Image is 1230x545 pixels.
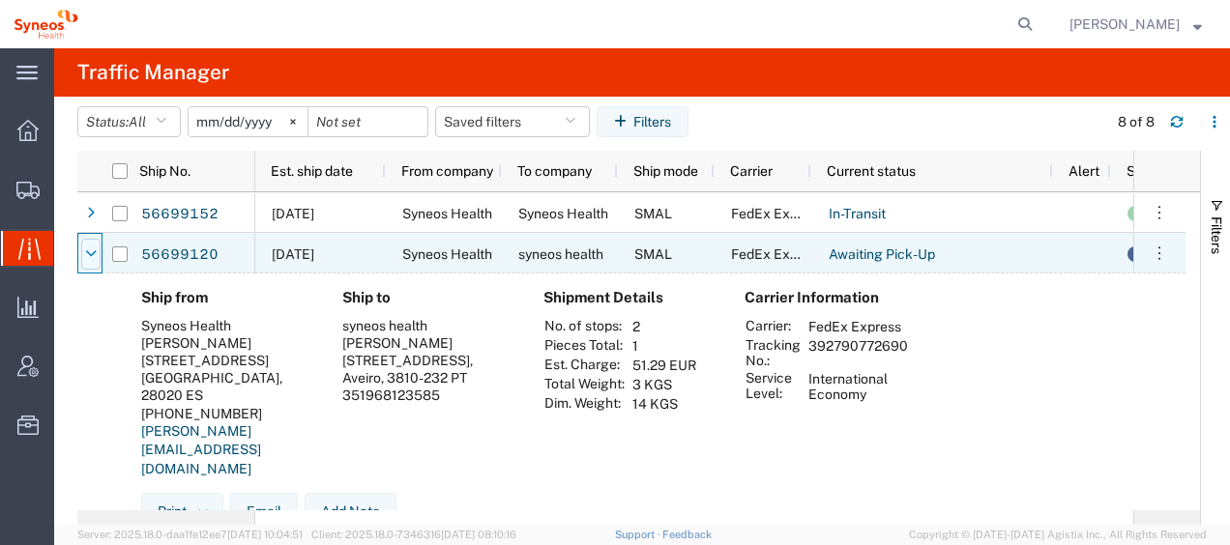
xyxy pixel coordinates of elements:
a: In-Transit [828,199,887,230]
a: [PERSON_NAME][EMAIL_ADDRESS][DOMAIN_NAME] [141,423,261,476]
td: FedEx Express [802,317,915,336]
span: Carrier [730,163,773,179]
td: 51.29 EUR [626,356,703,375]
img: logo [14,10,78,39]
span: [DATE] 08:10:16 [441,529,516,540]
span: FedEx Express [731,206,824,221]
div: [STREET_ADDRESS], [342,352,512,369]
th: Pieces Total: [543,336,626,356]
span: Status [1127,163,1167,179]
span: Ship No. [139,163,190,179]
span: [DATE] 10:04:51 [227,529,303,540]
span: Igor Lopez Campayo [1069,14,1180,35]
td: 14 KGS [626,394,703,414]
span: 09/03/2025 [272,246,314,262]
button: Filters [597,106,688,137]
th: Dim. Weight: [543,394,626,414]
div: syneos health [342,317,512,334]
input: Not set [189,107,307,136]
div: 351968123585 [342,387,512,404]
div: [PERSON_NAME] [342,334,512,352]
span: 09/03/2025 [272,206,314,221]
div: Syneos Health [141,317,311,334]
h4: Carrier Information [745,289,899,306]
img: dropdown [194,503,212,521]
input: Not set [308,107,427,136]
h4: Traffic Manager [77,48,229,97]
td: International Economy [802,369,915,404]
span: All [129,114,146,129]
a: Awaiting Pick-Up [828,240,936,271]
span: Syneos Health [402,246,492,262]
span: Est. ship date [271,163,353,179]
span: Current status [827,163,916,179]
th: Total Weight: [543,375,626,394]
span: SMAL [634,246,672,262]
td: 392790772690 [802,336,915,369]
div: [STREET_ADDRESS] [141,352,311,369]
div: Aveiro, 3810-232 PT [342,369,512,387]
div: [PERSON_NAME] [141,334,311,352]
div: [GEOGRAPHIC_DATA], 28020 ES [141,369,311,404]
span: Syneos Health [402,206,492,221]
button: Email [230,493,298,531]
span: To company [517,163,592,179]
th: Tracking No.: [745,336,802,369]
span: Ship mode [633,163,698,179]
span: Client: 2025.18.0-7346316 [311,529,516,540]
button: Status:All [77,106,181,137]
td: 1 [626,336,703,356]
div: [PHONE_NUMBER] [141,405,311,422]
div: 8 of 8 [1118,112,1155,132]
span: FedEx Express [731,246,824,262]
th: No. of stops: [543,317,626,336]
span: From company [401,163,493,179]
button: Add Note [305,493,396,531]
span: SMAL [634,206,672,221]
button: Saved filters [435,106,590,137]
span: Copyright © [DATE]-[DATE] Agistix Inc., All Rights Reserved [909,527,1207,543]
a: 56699120 [140,240,220,271]
h4: Ship from [141,289,311,306]
span: syneos health [518,246,603,262]
a: Feedback [662,529,712,540]
span: Server: 2025.18.0-daa1fe12ee7 [77,529,303,540]
h4: Ship to [342,289,512,306]
th: Est. Charge: [543,356,626,375]
button: Print [141,493,223,531]
span: Syneos Health [518,206,608,221]
th: Service Level: [745,369,802,404]
span: Filters [1209,216,1224,254]
td: 3 KGS [626,375,703,394]
h4: Shipment Details [543,289,714,306]
a: 56699152 [140,199,220,230]
td: 2 [626,317,703,336]
span: Alert [1069,163,1099,179]
button: [PERSON_NAME] [1069,13,1203,36]
a: Support [615,529,663,540]
th: Carrier: [745,317,802,336]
